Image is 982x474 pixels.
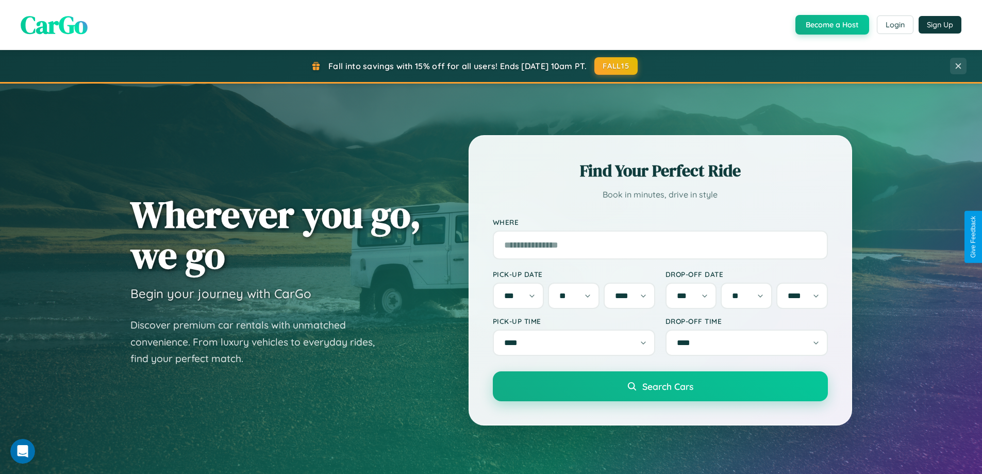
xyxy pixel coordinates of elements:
div: Give Feedback [970,216,977,258]
p: Discover premium car rentals with unmatched convenience. From luxury vehicles to everyday rides, ... [130,317,388,367]
label: Pick-up Time [493,317,655,325]
button: Login [877,15,913,34]
label: Drop-off Date [665,270,828,279]
p: Book in minutes, drive in style [493,187,828,202]
button: Become a Host [795,15,869,35]
label: Drop-off Time [665,317,828,325]
label: Pick-up Date [493,270,655,279]
iframe: Intercom live chat [10,439,35,464]
h1: Wherever you go, we go [130,194,421,275]
h3: Begin your journey with CarGo [130,286,311,301]
h2: Find Your Perfect Ride [493,159,828,182]
span: Fall into savings with 15% off for all users! Ends [DATE] 10am PT. [328,61,587,71]
button: Search Cars [493,371,828,401]
span: Search Cars [642,381,693,392]
span: CarGo [21,8,88,42]
label: Where [493,218,828,226]
button: Sign Up [919,16,961,34]
button: FALL15 [594,57,638,75]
